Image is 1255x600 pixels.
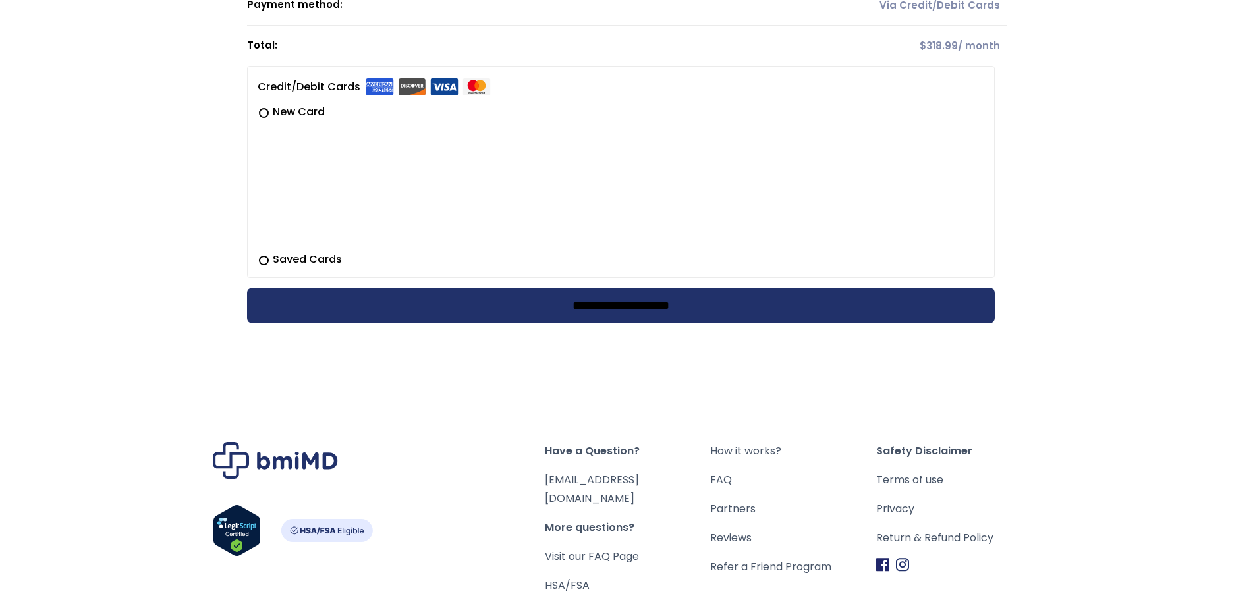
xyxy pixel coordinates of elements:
img: HSA-FSA [281,519,373,542]
td: / month [787,26,1007,66]
img: Mastercard [462,78,491,95]
a: [EMAIL_ADDRESS][DOMAIN_NAME] [545,472,639,506]
span: $ [920,39,926,53]
img: Amex [366,78,394,95]
label: Credit/Debit Cards [258,76,491,97]
a: Partners [710,500,876,518]
a: Verify LegitScript Approval for www.bmimd.com [213,505,261,562]
span: More questions? [545,518,711,537]
label: Saved Cards [258,252,984,267]
a: HSA/FSA [545,578,590,593]
label: New Card [258,104,984,120]
span: Have a Question? [545,442,711,460]
span: 318.99 [920,39,958,53]
a: Return & Refund Policy [876,529,1042,547]
img: Facebook [876,558,889,572]
a: Visit our FAQ Page [545,549,639,564]
a: Refer a Friend Program [710,558,876,576]
span: Safety Disclaimer [876,442,1042,460]
a: Terms of use [876,471,1042,489]
a: FAQ [710,471,876,489]
img: Brand Logo [213,442,338,478]
img: Discover [398,78,426,95]
a: Privacy [876,500,1042,518]
a: How it works? [710,442,876,460]
img: Verify Approval for www.bmimd.com [213,505,261,557]
th: Total: [247,26,787,66]
iframe: Secure payment input frame [255,117,982,244]
a: Reviews [710,529,876,547]
img: Visa [430,78,459,95]
img: Instagram [896,558,909,572]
